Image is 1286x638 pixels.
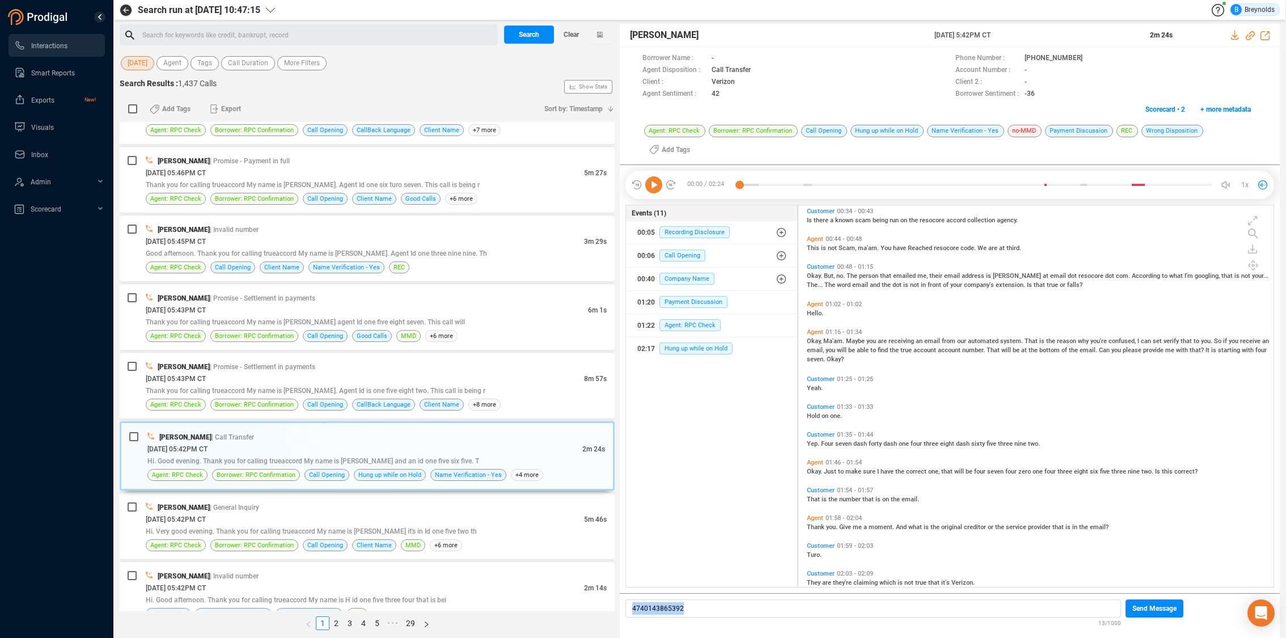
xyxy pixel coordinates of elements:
[221,56,275,70] button: Call Duration
[881,468,895,475] span: have
[944,272,962,280] span: email
[859,272,880,280] span: person
[588,306,607,314] span: 6m 1s
[900,217,909,224] span: on
[924,337,942,345] span: email
[1137,337,1141,345] span: I
[8,9,70,25] img: prodigal-logo
[824,468,838,475] span: Just
[895,468,906,475] span: the
[996,281,1027,289] span: extension.
[31,151,48,159] span: Inbox
[971,440,987,447] span: sixty
[203,100,248,118] button: Export
[662,141,690,159] span: Add Tags
[962,347,987,354] span: number.
[1255,347,1267,354] span: four
[866,337,878,345] span: you
[405,193,436,204] span: Good Calls
[835,440,853,447] span: seven
[1109,337,1137,345] span: confused,
[357,399,411,410] span: CallBack Language
[822,412,830,420] span: on
[1145,100,1185,119] span: Scorecard • 2
[807,337,823,345] span: Okay,
[659,250,705,261] span: Call Opening
[1078,337,1090,345] span: why
[31,42,67,50] span: Interactions
[870,347,878,354] span: to
[210,157,290,165] span: | Promise - Payment in full
[821,244,828,252] span: is
[942,337,957,345] span: from
[807,440,821,447] span: Yep.
[210,226,259,234] span: | Invalid number
[920,217,946,224] span: resocore
[892,281,903,289] span: dot
[31,205,61,213] span: Scorecard
[584,375,607,383] span: 8m 57s
[999,244,1006,252] span: at
[150,331,201,341] span: Agent: RPC Check
[626,337,797,360] button: 02:17Hung up while on Hold
[584,169,607,177] span: 5m 27s
[1242,347,1255,354] span: with
[852,281,870,289] span: email
[1025,337,1039,345] span: That
[642,141,697,159] button: Add Tags
[956,440,971,447] span: dash
[31,178,51,186] span: Admin
[264,262,299,273] span: Client Name
[394,262,405,273] span: REC
[659,343,733,354] span: Hung up while on Hold
[14,61,96,84] a: Smart Reports
[847,272,859,280] span: The
[1200,100,1251,119] span: + more metadata
[929,272,944,280] span: their
[903,281,910,289] span: is
[146,306,206,314] span: [DATE] 05:43PM CT
[962,272,986,280] span: address
[1141,337,1153,345] span: can
[1090,337,1109,345] span: you're
[659,273,714,285] span: Company Name
[928,281,943,289] span: front
[870,281,882,289] span: and
[9,88,105,111] li: Exports
[1039,347,1061,354] span: bottom
[210,294,315,302] span: | Promise - Settlement in payments
[823,337,846,345] span: Ma'am.
[128,56,147,70] span: [DATE]
[1105,272,1116,280] span: dot
[468,399,501,411] span: +8 more
[957,337,968,345] span: our
[950,281,964,289] span: your
[1241,176,1249,194] span: 1x
[158,363,210,371] span: [PERSON_NAME]
[626,221,797,244] button: 00:05Recording Disclosure
[31,96,54,104] span: Exports
[987,347,1001,354] span: That
[584,238,607,246] span: 3m 29s
[998,440,1014,447] span: three
[917,272,929,280] span: me,
[807,281,824,289] span: The...
[807,244,821,252] span: This
[826,347,837,354] span: you
[1060,281,1067,289] span: or
[31,124,54,132] span: Visuals
[988,244,999,252] span: are
[307,193,343,204] span: Call Opening
[313,262,380,273] span: Name Verification - Yes
[158,294,210,302] span: [PERSON_NAME]
[882,281,892,289] span: the
[1229,337,1240,345] span: you
[1162,272,1169,280] span: to
[913,347,938,354] span: account
[1068,272,1078,280] span: dot
[807,272,824,280] span: Okay.
[807,412,822,420] span: Hold
[848,347,857,354] span: be
[582,445,605,453] span: 2m 24s
[900,347,913,354] span: true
